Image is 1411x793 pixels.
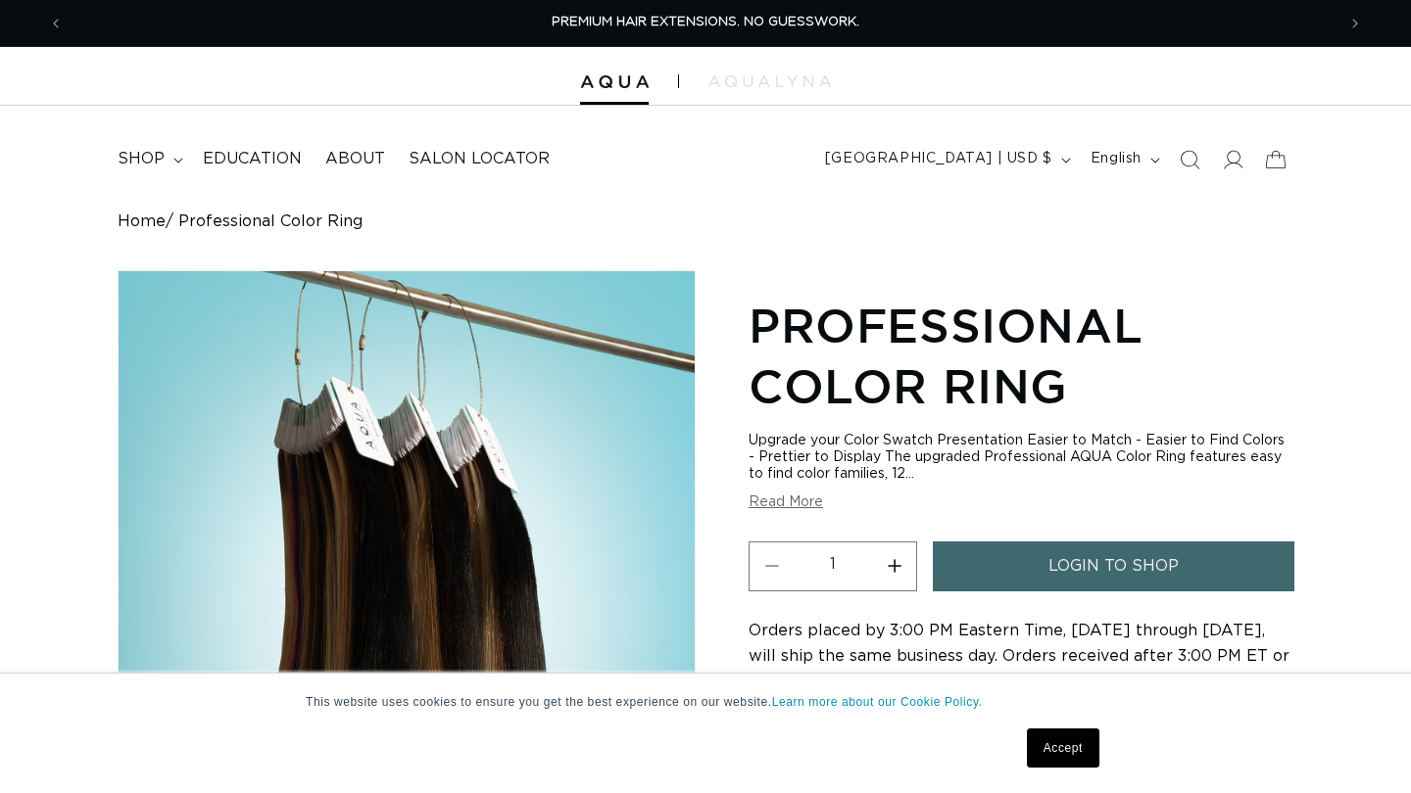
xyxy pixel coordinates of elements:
summary: Search [1168,138,1211,181]
span: Salon Locator [409,149,550,169]
a: Learn more about our Cookie Policy. [772,695,983,709]
button: Next announcement [1334,5,1377,42]
nav: breadcrumbs [118,212,1293,231]
span: [GEOGRAPHIC_DATA] | USD $ [825,149,1052,169]
a: Accept [1027,728,1099,768]
h1: Professional Color Ring [749,295,1293,417]
span: English [1091,149,1142,169]
span: shop [118,149,165,169]
button: Read More [749,494,823,511]
button: Previous announcement [34,5,77,42]
p: This website uses cookies to ensure you get the best experience on our website. [306,693,1105,711]
summary: shop [106,137,191,181]
a: About [314,137,397,181]
button: [GEOGRAPHIC_DATA] | USD $ [813,141,1079,178]
img: aqualyna.com [708,75,831,87]
span: About [325,149,385,169]
span: Professional Color Ring [178,212,363,231]
a: Salon Locator [397,137,561,181]
div: Upgrade your Color Swatch Presentation Easier to Match - Easier to Find Colors - Prettier to Disp... [749,433,1293,483]
a: login to shop [933,541,1294,591]
span: Education [203,149,302,169]
span: login to shop [1048,541,1179,591]
a: Home [118,212,166,231]
img: Aqua Hair Extensions [580,75,649,89]
button: English [1079,141,1168,178]
span: Orders placed by 3:00 PM Eastern Time, [DATE] through [DATE], will ship the same business day. Or... [749,623,1289,689]
span: PREMIUM HAIR EXTENSIONS. NO GUESSWORK. [552,16,859,28]
a: Education [191,137,314,181]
